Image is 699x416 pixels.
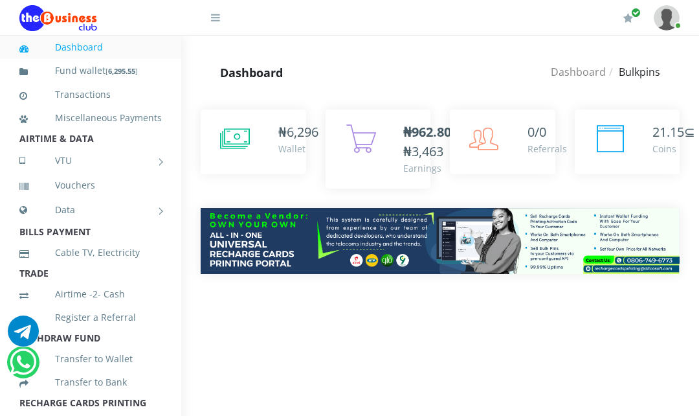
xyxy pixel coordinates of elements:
a: Dashboard [19,32,162,62]
a: Chat for support [8,325,39,347]
a: Transfer to Bank [19,367,162,397]
li: Bulkpins [606,64,660,80]
img: multitenant_rcp.png [201,208,680,274]
a: Cable TV, Electricity [19,238,162,268]
strong: Dashboard [220,65,283,80]
b: 6,295.55 [108,66,135,76]
a: Airtime -2- Cash [19,279,162,309]
a: Transactions [19,80,162,110]
b: ₦962.80 [403,123,451,141]
a: Miscellaneous Payments [19,103,162,133]
span: Renew/Upgrade Subscription [631,8,641,17]
a: Transfer to Wallet [19,344,162,374]
div: Referrals [527,142,567,156]
span: /₦3,463 [403,123,456,160]
a: 0/0 Referrals [450,110,555,174]
small: [ ] [105,66,138,76]
a: Chat for support [10,356,36,378]
a: Dashboard [551,65,606,79]
a: Fund wallet[6,295.55] [19,56,162,86]
span: 0/0 [527,123,546,141]
i: Renew/Upgrade Subscription [623,13,633,23]
img: User [654,5,680,30]
div: ₦ [278,122,318,142]
div: ⊆ [652,122,695,142]
span: 21.15 [652,123,684,141]
div: Wallet [278,142,318,156]
span: 6,296 [287,123,318,141]
img: Logo [19,5,97,31]
a: ₦6,296 Wallet [201,110,306,174]
a: Vouchers [19,170,162,200]
div: Earnings [403,161,456,175]
a: Data [19,194,162,226]
div: Coins [652,142,695,156]
a: VTU [19,144,162,177]
a: ₦962.80/₦3,463 Earnings [326,110,431,189]
a: Register a Referral [19,303,162,332]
